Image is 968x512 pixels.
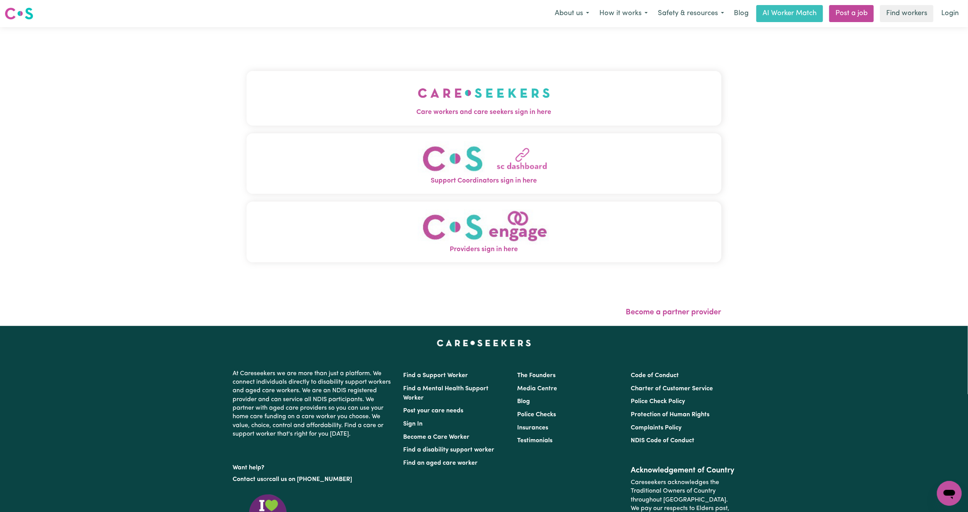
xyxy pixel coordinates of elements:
a: Blog [517,398,530,405]
a: Find an aged care worker [404,460,478,466]
a: Police Checks [517,412,556,418]
a: Find workers [880,5,933,22]
button: About us [550,5,594,22]
a: Find a Mental Health Support Worker [404,386,489,401]
p: Want help? [233,460,394,472]
a: NDIS Code of Conduct [631,438,694,444]
a: call us on [PHONE_NUMBER] [269,476,352,483]
a: Careseekers home page [437,340,531,346]
button: How it works [594,5,653,22]
iframe: Button to launch messaging window, conversation in progress [937,481,962,506]
span: Care workers and care seekers sign in here [247,107,721,117]
button: Support Coordinators sign in here [247,133,721,194]
a: Post your care needs [404,408,464,414]
a: AI Worker Match [756,5,823,22]
a: Testimonials [517,438,552,444]
a: Contact us [233,476,264,483]
a: Police Check Policy [631,398,685,405]
a: Blog [729,5,753,22]
h2: Acknowledgement of Country [631,466,735,475]
img: Careseekers logo [5,7,33,21]
span: Support Coordinators sign in here [247,176,721,186]
a: Login [937,5,963,22]
button: Care workers and care seekers sign in here [247,71,721,125]
a: Become a Care Worker [404,434,470,440]
a: The Founders [517,372,556,379]
span: Providers sign in here [247,245,721,255]
button: Providers sign in here [247,202,721,262]
a: Careseekers logo [5,5,33,22]
a: Insurances [517,425,548,431]
a: Find a Support Worker [404,372,468,379]
a: Find a disability support worker [404,447,495,453]
a: Complaints Policy [631,425,682,431]
p: or [233,472,394,487]
a: Code of Conduct [631,372,679,379]
a: Sign In [404,421,423,427]
a: Become a partner provider [626,309,721,316]
button: Safety & resources [653,5,729,22]
a: Charter of Customer Service [631,386,713,392]
a: Protection of Human Rights [631,412,709,418]
a: Media Centre [517,386,557,392]
p: At Careseekers we are more than just a platform. We connect individuals directly to disability su... [233,366,394,442]
a: Post a job [829,5,874,22]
